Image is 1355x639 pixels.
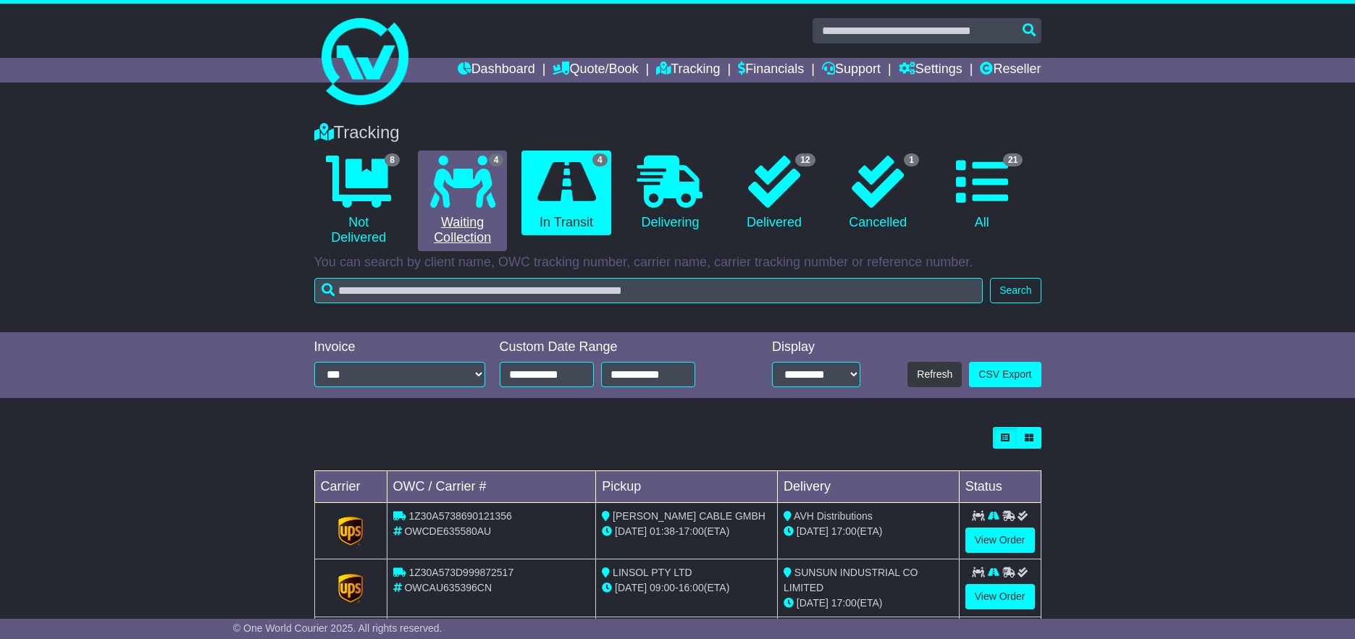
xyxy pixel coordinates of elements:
[729,151,818,236] a: 12 Delivered
[314,339,485,355] div: Invoice
[314,471,387,503] td: Carrier
[338,517,363,546] img: GetCarrierServiceLogo
[233,622,442,634] span: © One World Courier 2025. All rights reserved.
[784,524,953,539] div: (ETA)
[615,525,647,537] span: [DATE]
[458,58,535,82] a: Dashboard
[784,596,953,611] div: (ETA)
[965,584,1035,609] a: View Order
[596,471,778,503] td: Pickup
[314,151,403,251] a: 8 Not Delivered
[980,58,1041,82] a: Reseller
[613,567,692,578] span: LINSOL PTY LTD
[965,528,1035,553] a: View Order
[626,151,715,236] a: Delivering
[418,151,507,251] a: 4 Waiting Collection
[831,597,857,609] span: 17:00
[592,153,608,166] span: 4
[797,597,828,609] span: [DATE]
[831,525,857,537] span: 17:00
[553,58,638,82] a: Quote/Book
[794,510,873,522] span: AVH Distributions
[797,525,828,537] span: [DATE]
[408,567,513,578] span: 1Z30A573D999872517
[1003,153,1023,166] span: 21
[489,153,504,166] span: 4
[602,524,771,539] div: - (ETA)
[907,362,962,387] button: Refresh
[777,471,959,503] td: Delivery
[650,525,675,537] span: 01:38
[521,151,611,236] a: 4 In Transit
[679,525,704,537] span: 17:00
[385,153,400,166] span: 8
[656,58,720,82] a: Tracking
[679,582,704,593] span: 16:00
[408,510,511,522] span: 1Z30A5738690121356
[784,567,918,593] span: SUNSUN INDUSTRIAL CO LIMITED
[387,471,596,503] td: OWC / Carrier #
[650,582,675,593] span: 09:00
[834,151,923,236] a: 1 Cancelled
[338,574,363,603] img: GetCarrierServiceLogo
[602,580,771,596] div: - (ETA)
[904,153,919,166] span: 1
[795,153,815,166] span: 12
[404,525,491,537] span: OWCDE635580AU
[959,471,1041,503] td: Status
[404,582,492,593] span: OWCAU635396CN
[307,122,1049,143] div: Tracking
[772,339,860,355] div: Display
[822,58,881,82] a: Support
[738,58,804,82] a: Financials
[500,339,732,355] div: Custom Date Range
[990,278,1041,303] button: Search
[613,510,765,522] span: [PERSON_NAME] CABLE GMBH
[969,362,1041,387] a: CSV Export
[937,151,1026,236] a: 21 All
[615,582,647,593] span: [DATE]
[899,58,962,82] a: Settings
[314,255,1041,271] p: You can search by client name, OWC tracking number, carrier name, carrier tracking number or refe...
